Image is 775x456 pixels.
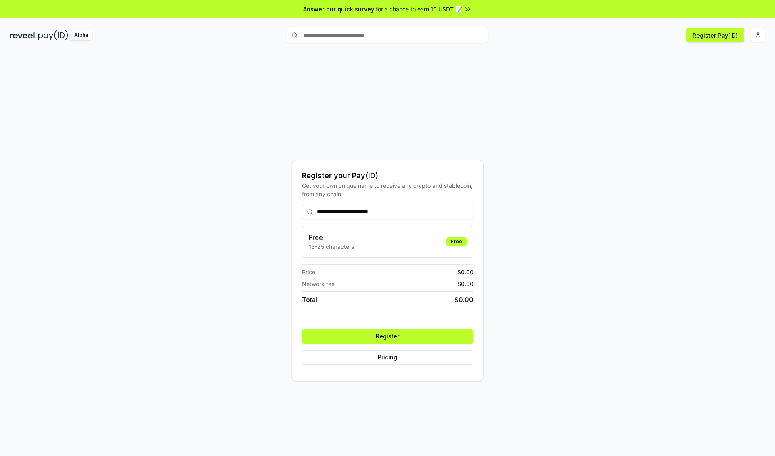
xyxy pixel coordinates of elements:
[302,279,335,288] span: Network fee
[455,295,473,305] span: $ 0.00
[302,181,473,198] div: Get your own unique name to receive any crypto and stablecoin, from any chain
[309,242,354,251] p: 13-25 characters
[302,268,315,276] span: Price
[302,329,473,344] button: Register
[446,237,467,246] div: Free
[376,5,462,13] span: for a chance to earn 10 USDT 📝
[309,233,354,242] h3: Free
[70,30,92,40] div: Alpha
[302,295,317,305] span: Total
[10,30,37,40] img: reveel_dark
[38,30,68,40] img: pay_id
[303,5,374,13] span: Answer our quick survey
[302,170,473,181] div: Register your Pay(ID)
[686,28,744,42] button: Register Pay(ID)
[457,268,473,276] span: $ 0.00
[302,350,473,365] button: Pricing
[457,279,473,288] span: $ 0.00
